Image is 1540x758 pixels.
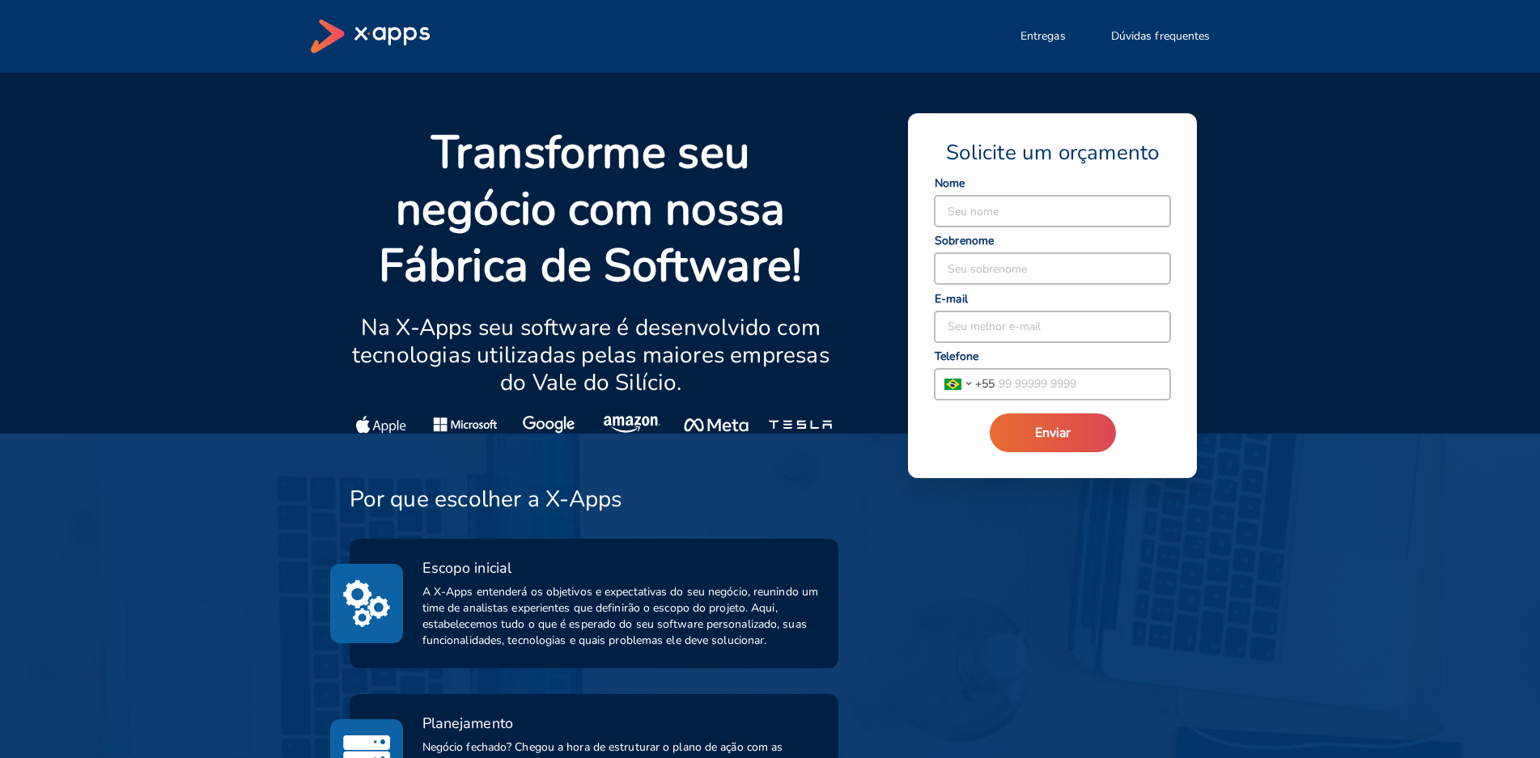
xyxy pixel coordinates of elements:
input: Seu sobrenome [935,253,1170,284]
img: method1_initial_scope.svg [343,577,390,630]
h3: Por que escolher a X-Apps [350,485,622,513]
input: Seu melhor e-mail [935,311,1170,342]
p: Na X-Apps seu software é desenvolvido com tecnologias utilizadas pelas maiores empresas do Vale d... [350,314,833,396]
button: Dúvidas frequentes [1092,20,1230,53]
span: Escopo inicial [422,558,511,578]
span: Solicite um orçamento [946,139,1159,167]
img: Microsoft [433,416,497,434]
img: Amazon [604,416,662,434]
img: Google [523,416,575,434]
span: Planejamento [422,714,513,733]
img: Tesla [768,416,832,434]
span: Dúvidas frequentes [1111,28,1211,44]
span: A X-Apps entenderá os objetivos e expectativas do seu negócio, reunindo um time de analistas expe... [422,584,820,649]
img: Apple [356,416,406,434]
button: Entregas [1001,20,1085,53]
button: Enviar [990,413,1116,452]
input: Seu nome [935,196,1170,227]
span: Entregas [1020,28,1066,44]
p: Transforme seu negócio com nossa Fábrica de Software! [350,125,833,294]
input: 99 99999 9999 [995,369,1170,400]
span: Enviar [1035,424,1071,442]
span: + 55 [975,375,995,392]
img: Meta [684,416,748,434]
